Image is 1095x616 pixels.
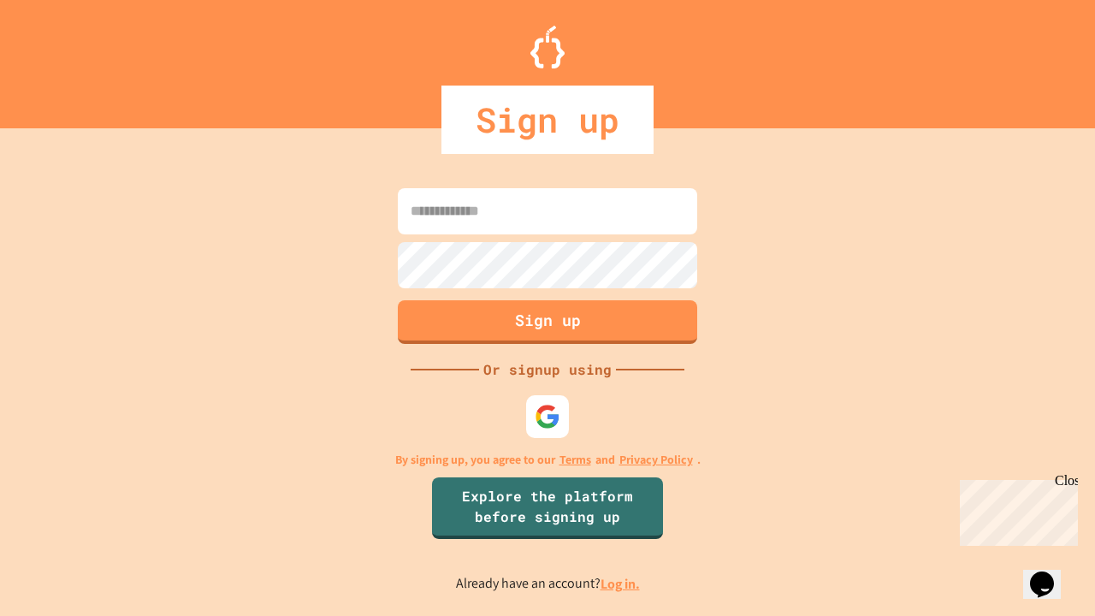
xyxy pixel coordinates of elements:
[530,26,565,68] img: Logo.svg
[395,451,701,469] p: By signing up, you agree to our and .
[1023,548,1078,599] iframe: chat widget
[398,300,697,344] button: Sign up
[953,473,1078,546] iframe: chat widget
[559,451,591,469] a: Terms
[601,575,640,593] a: Log in.
[441,86,654,154] div: Sign up
[7,7,118,109] div: Chat with us now!Close
[535,404,560,429] img: google-icon.svg
[619,451,693,469] a: Privacy Policy
[432,477,663,539] a: Explore the platform before signing up
[479,359,616,380] div: Or signup using
[456,573,640,595] p: Already have an account?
